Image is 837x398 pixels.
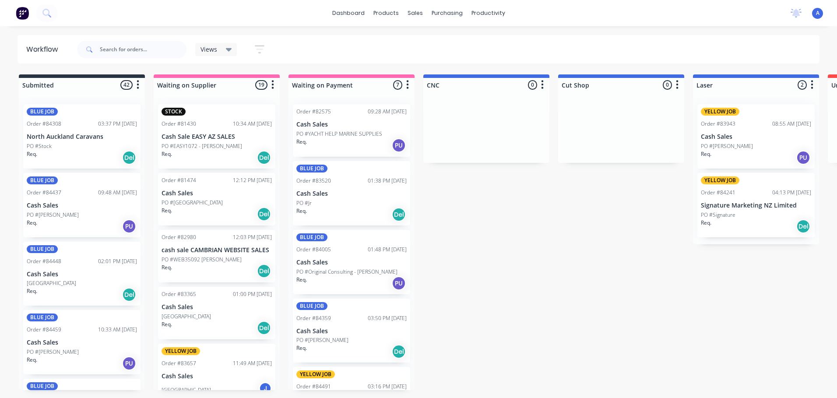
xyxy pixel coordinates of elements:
[427,7,467,20] div: purchasing
[162,359,196,367] div: Order #83657
[296,199,312,207] p: PO #Jr
[296,383,331,391] div: Order #84491
[697,173,815,237] div: YELLOW JOBOrder #8424104:13 PM [DATE]Signature Marketing NZ LimitedPO #SignatureReq.Del
[701,189,735,197] div: Order #84241
[701,120,735,128] div: Order #83943
[162,321,172,328] p: Req.
[98,326,137,334] div: 10:33 AM [DATE]
[162,373,272,380] p: Cash Sales
[27,142,52,150] p: PO #Stock
[701,202,811,209] p: Signature Marketing NZ Limited
[296,190,407,197] p: Cash Sales
[158,104,275,169] div: STOCKOrder #8143010:34 AM [DATE]Cash Sale EASY AZ SALESPO #EASY1072 - [PERSON_NAME]Req.Del
[701,211,735,219] p: PO #Signature
[368,246,407,254] div: 01:48 PM [DATE]
[162,386,211,394] p: [GEOGRAPHIC_DATA]
[296,233,327,241] div: BLUE JOB
[162,108,186,116] div: STOCK
[296,314,331,322] div: Order #84359
[392,345,406,359] div: Del
[368,314,407,322] div: 03:50 PM [DATE]
[296,259,407,266] p: Cash Sales
[27,348,79,356] p: PO #[PERSON_NAME]
[296,138,307,146] p: Req.
[296,130,382,138] p: PO #YACHT HELP MARINE SUPPLIES
[467,7,510,20] div: productivity
[27,189,61,197] div: Order #84437
[158,287,275,339] div: Order #8336501:00 PM [DATE]Cash Sales[GEOGRAPHIC_DATA]Req.Del
[162,264,172,271] p: Req.
[796,219,810,233] div: Del
[701,150,711,158] p: Req.
[816,9,819,17] span: A
[392,208,406,222] div: Del
[26,44,62,55] div: Workflow
[697,104,815,169] div: YELLOW JOBOrder #8394308:55 AM [DATE]Cash SalesPO #[PERSON_NAME]Req.PU
[27,120,61,128] div: Order #84308
[392,276,406,290] div: PU
[296,328,407,335] p: Cash Sales
[701,219,711,227] p: Req.
[296,121,407,128] p: Cash Sales
[162,290,196,298] div: Order #83365
[328,7,369,20] a: dashboard
[257,321,271,335] div: Del
[293,299,410,363] div: BLUE JOBOrder #8435903:50 PM [DATE]Cash SalesPO #[PERSON_NAME]Req.Del
[23,310,141,374] div: BLUE JOBOrder #8445910:33 AM [DATE]Cash SalesPO #[PERSON_NAME]Req.PU
[296,207,307,215] p: Req.
[27,287,37,295] p: Req.
[233,290,272,298] div: 01:00 PM [DATE]
[293,230,410,294] div: BLUE JOBOrder #8400501:48 PM [DATE]Cash SalesPO #Original Consulting - [PERSON_NAME]Req.PU
[98,120,137,128] div: 03:37 PM [DATE]
[158,230,275,282] div: Order #8298012:03 PM [DATE]cash sale CAMBRIAN WEBSITE SALESPO #WEB35092 [PERSON_NAME]Req.Del
[27,133,137,141] p: North Auckland Caravans
[257,207,271,221] div: Del
[701,133,811,141] p: Cash Sales
[293,161,410,225] div: BLUE JOBOrder #8352001:38 PM [DATE]Cash SalesPO #JrReq.Del
[162,313,211,321] p: [GEOGRAPHIC_DATA]
[23,242,141,306] div: BLUE JOBOrder #8444802:01 PM [DATE]Cash Sales[GEOGRAPHIC_DATA]Req.Del
[122,151,136,165] div: Del
[796,151,810,165] div: PU
[296,302,327,310] div: BLUE JOB
[296,276,307,284] p: Req.
[23,104,141,169] div: BLUE JOBOrder #8430803:37 PM [DATE]North Auckland CaravansPO #StockReq.Del
[368,383,407,391] div: 03:16 PM [DATE]
[27,219,37,227] p: Req.
[27,382,58,390] div: BLUE JOB
[296,246,331,254] div: Order #84005
[293,104,410,157] div: Order #8257509:28 AM [DATE]Cash SalesPO #YACHT HELP MARINE SUPPLIESReq.PU
[162,303,272,311] p: Cash Sales
[296,370,335,378] div: YELLOW JOB
[233,233,272,241] div: 12:03 PM [DATE]
[27,176,58,184] div: BLUE JOB
[27,339,137,346] p: Cash Sales
[16,7,29,20] img: Factory
[162,207,172,215] p: Req.
[27,313,58,321] div: BLUE JOB
[368,177,407,185] div: 01:38 PM [DATE]
[27,326,61,334] div: Order #84459
[233,359,272,367] div: 11:49 AM [DATE]
[162,199,223,207] p: PO #[GEOGRAPHIC_DATA]
[98,257,137,265] div: 02:01 PM [DATE]
[162,347,200,355] div: YELLOW JOB
[162,233,196,241] div: Order #82980
[162,190,272,197] p: Cash Sales
[257,151,271,165] div: Del
[27,245,58,253] div: BLUE JOB
[27,202,137,209] p: Cash Sales
[368,108,407,116] div: 09:28 AM [DATE]
[772,120,811,128] div: 08:55 AM [DATE]
[701,108,739,116] div: YELLOW JOB
[23,173,141,237] div: BLUE JOBOrder #8443709:48 AM [DATE]Cash SalesPO #[PERSON_NAME]Req.PU
[233,120,272,128] div: 10:34 AM [DATE]
[162,256,242,264] p: PO #WEB35092 [PERSON_NAME]
[158,173,275,225] div: Order #8147412:12 PM [DATE]Cash SalesPO #[GEOGRAPHIC_DATA]Req.Del
[701,176,739,184] div: YELLOW JOB
[296,177,331,185] div: Order #83520
[27,150,37,158] p: Req.
[122,356,136,370] div: PU
[701,142,753,150] p: PO #[PERSON_NAME]
[233,176,272,184] div: 12:12 PM [DATE]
